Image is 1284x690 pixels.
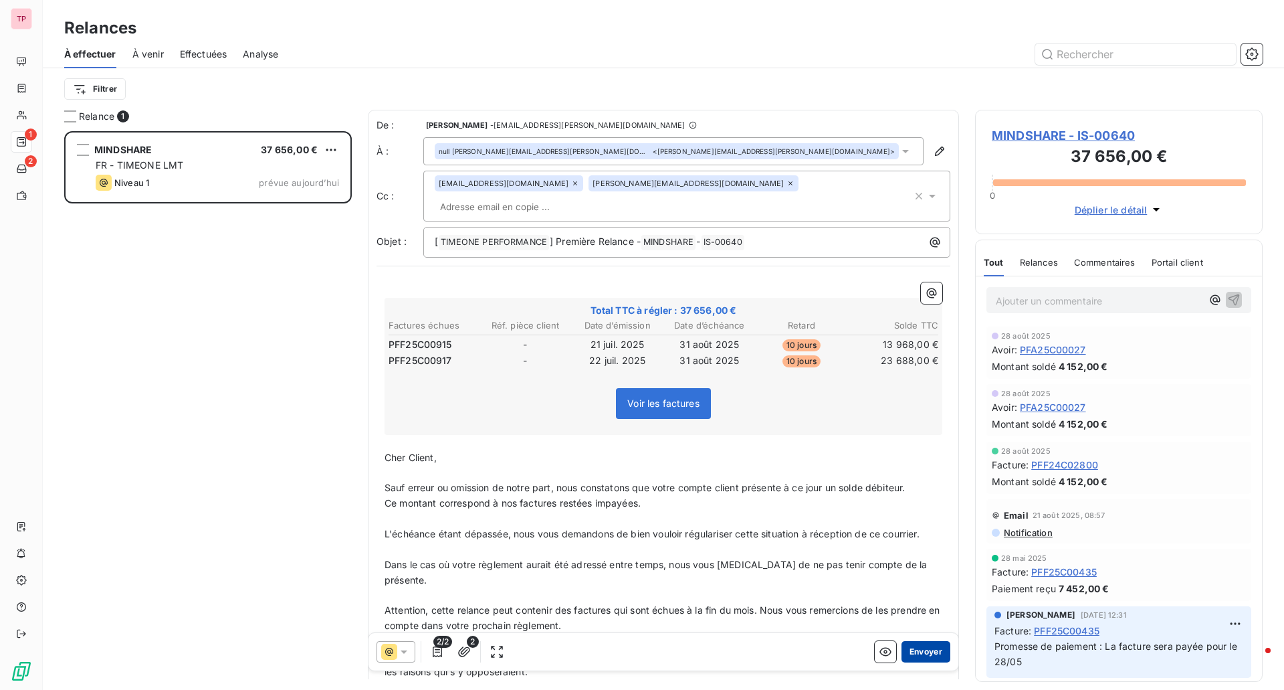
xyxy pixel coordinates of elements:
[64,78,126,100] button: Filtrer
[480,353,571,368] td: -
[435,197,589,217] input: Adresse email en copie ...
[64,48,116,61] span: À effectuer
[377,236,407,247] span: Objet :
[992,126,1246,145] span: MINDSHARE - IS-00640
[426,121,488,129] span: [PERSON_NAME]
[1001,447,1051,455] span: 28 août 2025
[848,353,939,368] td: 23 688,00 €
[433,636,452,648] span: 2/2
[96,159,183,171] span: FR - TIMEONE LMT
[25,128,37,141] span: 1
[901,641,950,663] button: Envoyer
[1001,554,1047,562] span: 28 mai 2025
[1002,527,1053,538] span: Notification
[1059,417,1108,431] span: 4 152,00 €
[385,452,437,463] span: Cher Client,
[1020,400,1086,414] span: PFA25C00027
[627,398,700,409] span: Voir les factures
[439,179,568,187] span: [EMAIL_ADDRESS][DOMAIN_NAME]
[1031,565,1097,579] span: PFF25C00435
[782,355,821,367] span: 10 jours
[385,651,930,677] span: Merci de nous communiquer, par retour de mail [EMAIL_ADDRESS][DOMAIN_NAME], votre date de paiemen...
[1152,257,1203,268] span: Portail client
[1001,332,1051,340] span: 28 août 2025
[94,144,152,155] span: MINDSHARE
[696,236,700,247] span: -
[994,640,1240,667] span: Promesse de paiement : La facture sera payée pour le 28/05
[1081,611,1127,619] span: [DATE] 12:31
[782,339,821,351] span: 10 jours
[480,337,571,352] td: -
[641,235,695,250] span: MINDSHARE
[984,257,1004,268] span: Tout
[1035,44,1236,65] input: Rechercher
[593,179,784,187] span: [PERSON_NAME][EMAIL_ADDRESS][DOMAIN_NAME]
[114,177,149,188] span: Niveau 1
[992,400,1017,414] span: Avoir :
[490,121,685,129] span: - [EMAIL_ADDRESS][PERSON_NAME][DOMAIN_NAME]
[377,189,423,203] label: Cc :
[702,235,744,250] span: IS-00640
[992,565,1029,579] span: Facture :
[1074,257,1136,268] span: Commentaires
[435,236,438,247] span: [
[385,482,905,493] span: Sauf erreur ou omission de notre part, nous constatons que votre compte client présente à ce jour...
[1020,343,1086,357] span: PFA25C00027
[132,48,164,61] span: À venir
[439,147,650,156] span: null [PERSON_NAME][EMAIL_ADDRESS][PERSON_NAME][DOMAIN_NAME]
[11,661,32,682] img: Logo LeanPay
[572,319,663,333] th: Date d’émission
[377,145,423,158] label: À :
[1001,390,1051,398] span: 28 août 2025
[848,319,939,333] th: Solde TTC
[385,497,641,509] span: Ce montant correspond à nos factures restées impayées.
[259,177,339,188] span: prévue aujourd’hui
[467,636,479,648] span: 2
[990,190,995,201] span: 0
[64,131,352,690] div: grid
[1006,609,1075,621] span: [PERSON_NAME]
[25,155,37,167] span: 2
[992,359,1056,373] span: Montant soldé
[1020,257,1058,268] span: Relances
[992,458,1029,472] span: Facture :
[1059,359,1108,373] span: 4 152,00 €
[385,528,920,539] span: L'échéance étant dépassée, nous vous demandons de bien vouloir régulariser cette situation à réce...
[64,16,136,40] h3: Relances
[1071,202,1168,218] button: Déplier le détail
[992,475,1056,489] span: Montant soldé
[1031,458,1098,472] span: PFF24C02800
[11,8,32,29] div: TP
[388,319,479,333] th: Factures échues
[992,582,1056,596] span: Paiement reçu
[756,319,847,333] th: Retard
[664,319,755,333] th: Date d’échéance
[387,304,940,317] span: Total TTC à régler : 37 656,00 €
[1004,510,1029,521] span: Email
[1033,511,1105,519] span: 21 août 2025, 08:57
[992,343,1017,357] span: Avoir :
[1034,624,1099,638] span: PFF25C00435
[385,604,943,631] span: Attention, cette relance peut contenir des factures qui sont échues à la fin du mois. Nous vous r...
[389,354,452,367] span: PFF25C00917
[1075,203,1148,217] span: Déplier le détail
[79,110,114,123] span: Relance
[180,48,227,61] span: Effectuées
[1059,582,1109,596] span: 7 452,00 €
[572,353,663,368] td: 22 juil. 2025
[572,337,663,352] td: 21 juil. 2025
[243,48,278,61] span: Analyse
[261,144,318,155] span: 37 656,00 €
[1059,475,1108,489] span: 4 152,00 €
[385,559,930,586] span: Dans le cas où votre règlement aurait été adressé entre temps, nous vous [MEDICAL_DATA] de ne pas...
[992,145,1246,171] h3: 37 656,00 €
[992,417,1056,431] span: Montant soldé
[664,337,755,352] td: 31 août 2025
[994,624,1031,638] span: Facture :
[377,118,423,132] span: De :
[439,235,549,250] span: TIMEONE PERFORMANCE
[848,337,939,352] td: 13 968,00 €
[439,147,895,156] div: <[PERSON_NAME][EMAIL_ADDRESS][PERSON_NAME][DOMAIN_NAME]>
[117,110,129,122] span: 1
[1239,644,1271,677] iframe: Intercom live chat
